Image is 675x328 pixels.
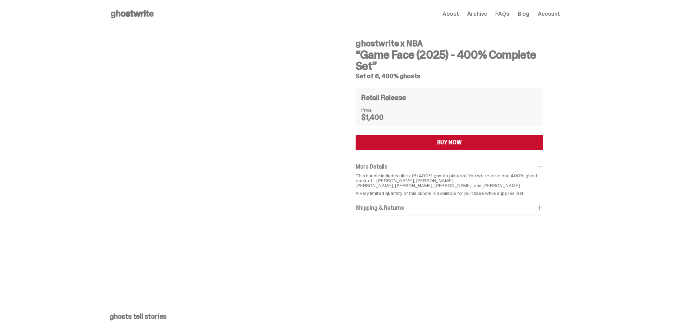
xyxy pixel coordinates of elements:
div: Shipping & Returns [356,204,543,211]
div: BUY NOW [437,140,462,145]
span: More Details [356,163,387,170]
p: A very limited quantity of this bundle is available for purchase while supplies last. [356,191,543,196]
h3: “Game Face (2025) - 400% Complete Set” [356,49,543,72]
a: About [442,11,459,17]
a: Archive [467,11,487,17]
p: ghosts tell stories [110,313,560,320]
a: Account [538,11,560,17]
p: This bundle includes all six (6) 400% ghosts pictured. You will receive one 400% ghost each, of -... [356,173,543,188]
dt: Price [361,107,396,112]
h5: Set of 6, 400% ghosts [356,73,543,79]
a: FAQs [495,11,509,17]
h4: ghostwrite x NBA [356,39,543,48]
dd: $1,400 [361,114,396,121]
h4: Retail Release [361,94,406,101]
button: BUY NOW [356,135,543,150]
a: Blog [518,11,529,17]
